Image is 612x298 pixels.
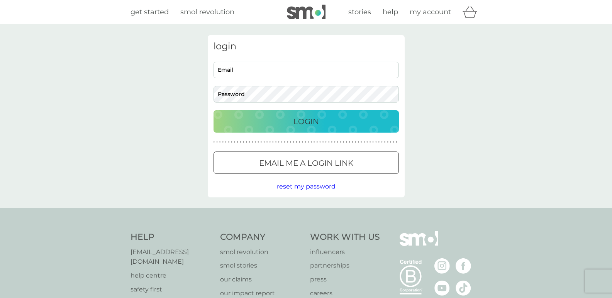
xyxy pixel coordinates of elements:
[220,231,302,243] h4: Company
[180,7,234,18] a: smol revolution
[383,7,398,18] a: help
[277,183,336,190] span: reset my password
[334,140,336,144] p: ●
[328,140,330,144] p: ●
[277,182,336,192] button: reset my password
[290,140,292,144] p: ●
[396,140,397,144] p: ●
[319,140,321,144] p: ●
[131,7,169,18] a: get started
[269,140,271,144] p: ●
[249,140,250,144] p: ●
[383,8,398,16] span: help
[378,140,380,144] p: ●
[331,140,333,144] p: ●
[348,7,371,18] a: stories
[180,8,234,16] span: smol revolution
[314,140,315,144] p: ●
[363,140,365,144] p: ●
[278,140,280,144] p: ●
[219,140,221,144] p: ●
[259,157,353,169] p: Email me a login link
[131,271,213,281] a: help centre
[216,140,218,144] p: ●
[348,8,371,16] span: stories
[214,152,399,174] button: Email me a login link
[220,247,302,257] a: smol revolution
[434,258,450,274] img: visit the smol Instagram page
[234,140,236,144] p: ●
[293,140,294,144] p: ●
[220,261,302,271] a: smol stories
[434,280,450,296] img: visit the smol Youtube page
[361,140,362,144] p: ●
[131,231,213,243] h4: Help
[375,140,377,144] p: ●
[308,140,309,144] p: ●
[400,231,438,258] img: smol
[258,140,259,144] p: ●
[456,280,471,296] img: visit the smol Tiktok page
[346,140,348,144] p: ●
[387,140,388,144] p: ●
[310,231,380,243] h4: Work With Us
[325,140,327,144] p: ●
[343,140,344,144] p: ●
[322,140,324,144] p: ●
[225,140,227,144] p: ●
[352,140,353,144] p: ●
[287,140,288,144] p: ●
[228,140,230,144] p: ●
[390,140,392,144] p: ●
[410,8,451,16] span: my account
[358,140,359,144] p: ●
[281,140,283,144] p: ●
[272,140,274,144] p: ●
[310,247,380,257] a: influencers
[305,140,306,144] p: ●
[231,140,232,144] p: ●
[287,5,325,19] img: smol
[310,274,380,285] a: press
[222,140,224,144] p: ●
[284,140,286,144] p: ●
[366,140,368,144] p: ●
[372,140,374,144] p: ●
[214,41,399,52] h3: login
[220,274,302,285] a: our claims
[263,140,265,144] p: ●
[243,140,244,144] p: ●
[131,285,213,295] a: safety first
[131,247,213,267] a: [EMAIL_ADDRESS][DOMAIN_NAME]
[266,140,268,144] p: ●
[384,140,386,144] p: ●
[254,140,256,144] p: ●
[393,140,395,144] p: ●
[275,140,277,144] p: ●
[410,7,451,18] a: my account
[299,140,300,144] p: ●
[337,140,339,144] p: ●
[214,110,399,133] button: Login
[355,140,356,144] p: ●
[310,140,312,144] p: ●
[237,140,239,144] p: ●
[370,140,371,144] p: ●
[456,258,471,274] img: visit the smol Facebook page
[310,261,380,271] a: partnerships
[214,140,215,144] p: ●
[340,140,341,144] p: ●
[246,140,247,144] p: ●
[252,140,253,144] p: ●
[131,8,169,16] span: get started
[349,140,350,144] p: ●
[240,140,241,144] p: ●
